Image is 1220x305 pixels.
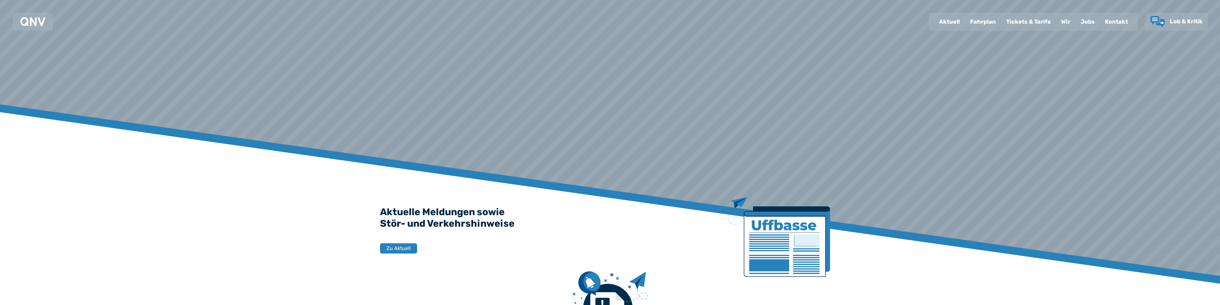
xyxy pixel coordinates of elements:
a: Wir [1056,13,1076,30]
span: Lob & Kritik [1170,18,1203,25]
a: Kontakt [1100,13,1133,30]
a: Jobs [1076,13,1100,30]
a: QNV Logo [20,15,45,28]
a: Fahrplan [965,13,1001,30]
h2: Aktuelle Meldungen sowie Stör- und Verkehrshinweise [380,206,840,229]
a: Aktuell [934,13,965,30]
img: Zeitung mit Titel Uffbase [728,197,830,277]
img: QNV Logo [20,17,45,26]
a: Tickets & Tarife [1001,13,1056,30]
a: Lob & Kritik [1150,16,1203,27]
button: Zu Aktuell [380,243,417,254]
